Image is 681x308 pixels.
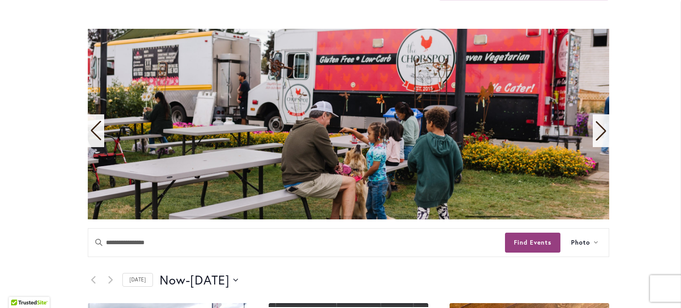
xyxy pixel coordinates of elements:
[160,271,238,289] button: Click to toggle datepicker
[160,271,186,289] span: Now
[186,271,190,289] span: -
[505,233,560,253] button: Find Events
[7,277,31,301] iframe: Launch Accessibility Center
[105,275,116,285] a: Next Events
[122,273,153,287] a: Click to select today's date
[88,275,98,285] a: Previous Events
[88,229,505,257] input: Enter Keyword. Search for events by Keyword.
[190,271,230,289] span: [DATE]
[88,29,609,219] swiper-slide: 9 / 11
[560,229,609,257] button: Photo
[571,238,590,248] span: Photo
